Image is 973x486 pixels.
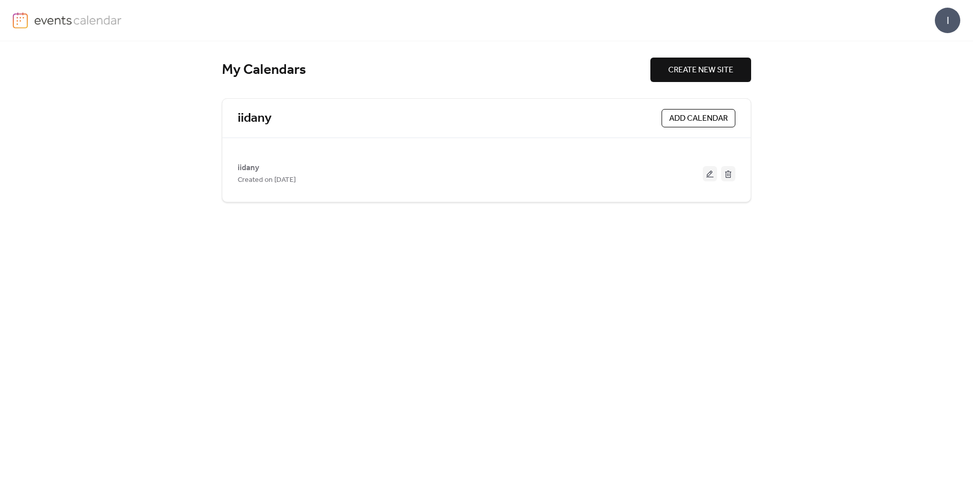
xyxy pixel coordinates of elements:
[668,64,733,76] span: CREATE NEW SITE
[238,110,272,127] a: iidany
[34,12,122,28] img: logo-type
[222,61,650,79] div: My Calendars
[935,8,960,33] div: I
[669,113,728,125] span: ADD CALENDAR
[238,165,259,171] a: iidany
[650,58,751,82] button: CREATE NEW SITE
[238,174,296,186] span: Created on [DATE]
[238,162,259,174] span: iidany
[13,12,28,29] img: logo
[662,109,735,127] button: ADD CALENDAR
